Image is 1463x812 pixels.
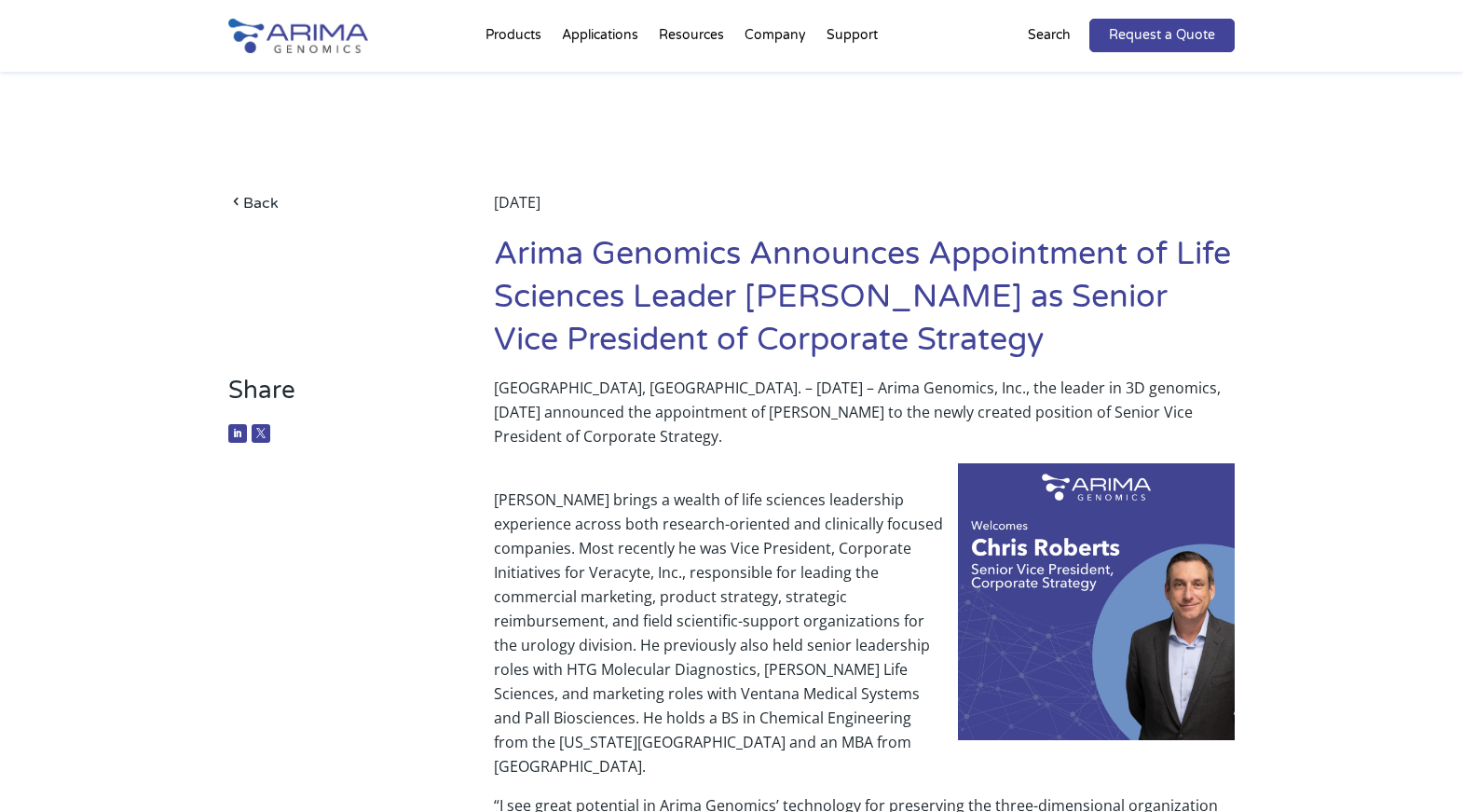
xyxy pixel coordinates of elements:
h1: Arima Genomics Announces Appointment of Life Sciences Leader [PERSON_NAME] as Senior Vice Preside... [494,233,1235,376]
p: [PERSON_NAME] brings a wealth of life sciences leadership experience across both research-oriente... [494,463,1235,793]
img: Arima-Genomics-logo [228,19,368,53]
h3: Share [228,376,438,420]
div: [DATE] [494,190,1235,233]
p: Search [1028,23,1071,48]
a: Back [228,190,438,215]
p: [GEOGRAPHIC_DATA], [GEOGRAPHIC_DATA]. – [DATE] – Arima Genomics, Inc., the leader in 3D genomics,... [494,376,1235,463]
a: Request a Quote [1089,19,1235,52]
